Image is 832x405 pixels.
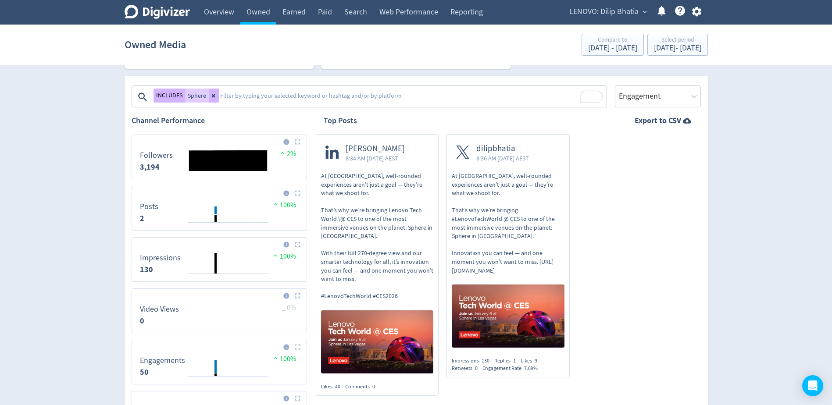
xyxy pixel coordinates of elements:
[295,139,300,145] img: Placeholder
[271,355,296,363] span: 100%
[447,135,569,350] a: dilipbhatia8:36 AM [DATE] AESTAt [GEOGRAPHIC_DATA], well-rounded experiences aren’t just a goal —...
[140,355,185,366] dt: Engagements
[140,253,181,263] dt: Impressions
[569,5,639,19] span: LENOVO: Dilip Bhatia
[476,144,529,154] span: dilipbhatia
[188,92,206,99] span: Sphere
[641,8,649,16] span: expand_more
[321,383,345,391] div: Likes
[582,34,644,56] button: Compare to[DATE] - [DATE]
[494,357,521,365] div: Replies
[278,149,287,156] img: positive-performance.svg
[482,357,489,364] span: 130
[278,149,296,158] span: 2%
[295,242,300,247] img: Placeholder
[335,383,340,390] span: 40
[802,375,823,396] div: Open Intercom Messenger
[452,365,482,372] div: Retweets
[654,37,701,44] div: Select period
[345,383,380,391] div: Comments
[136,292,303,329] svg: Video Views 0
[482,365,543,372] div: Engagement Rate
[271,355,280,361] img: positive-performance.svg
[125,31,186,59] h1: Owned Media
[132,115,307,126] h2: Channel Performance
[566,5,649,19] button: LENOVO: Dilip Bhatia
[295,190,300,196] img: Placeholder
[140,150,173,160] dt: Followers
[271,201,296,210] span: 100%
[140,304,179,314] dt: Video Views
[140,213,144,224] strong: 2
[324,115,357,126] h2: Top Posts
[476,154,529,163] span: 8:36 AM [DATE] AEST
[588,44,637,52] div: [DATE] - [DATE]
[346,144,405,154] span: [PERSON_NAME]
[295,344,300,350] img: Placeholder
[647,34,708,56] button: Select period[DATE]- [DATE]
[140,202,158,212] dt: Posts
[136,241,303,278] svg: Impressions 130
[452,357,494,365] div: Impressions
[282,303,296,312] span: _ 0%
[535,357,537,364] span: 9
[524,365,538,372] span: 7.69%
[588,37,637,44] div: Compare to
[271,252,296,261] span: 100%
[136,344,303,380] svg: Engagements 50
[295,293,300,298] img: Placeholder
[271,252,280,259] img: positive-performance.svg
[321,310,434,373] img: https://media.cf.digivizer.com/images/linkedin-1479582-urn:li:share:7358988916969852930-190536639...
[452,172,564,275] p: At [GEOGRAPHIC_DATA], well-rounded experiences aren’t just a goal — they’re what we shoot for. Th...
[219,88,606,106] textarea: To enrich screen reader interactions, please activate Accessibility in Grammarly extension settings
[140,264,153,275] strong: 130
[295,395,300,401] img: Placeholder
[513,357,516,364] span: 1
[316,135,439,376] a: [PERSON_NAME]8:34 AM [DATE] AESTAt [GEOGRAPHIC_DATA], well-rounded experiences aren’t just a goal...
[635,115,681,126] strong: Export to CSV
[346,154,405,163] span: 8:34 AM [DATE] AEST
[372,383,375,390] span: 0
[136,190,303,227] svg: Posts 2
[475,365,478,372] span: 0
[271,201,280,207] img: positive-performance.svg
[140,162,160,172] strong: 3,194
[136,139,303,175] svg: Followers 3,194
[154,89,185,103] button: INCLUDES
[321,172,434,301] p: At [GEOGRAPHIC_DATA], well-rounded experiences aren’t just a goal — they’re what we shoot for. Th...
[140,316,144,326] strong: 0
[521,357,542,365] div: Likes
[654,44,701,52] div: [DATE] - [DATE]
[140,367,149,377] strong: 50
